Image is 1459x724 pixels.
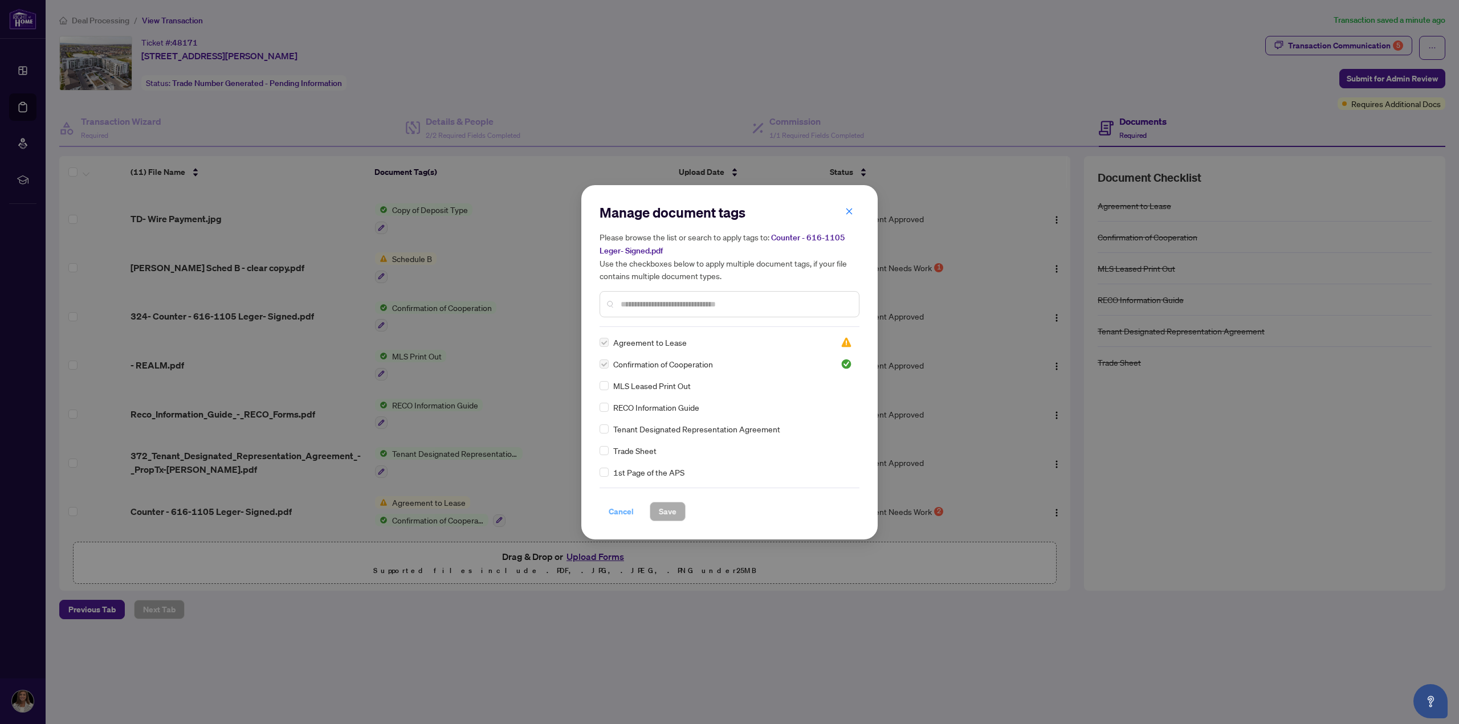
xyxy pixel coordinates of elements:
[613,336,687,349] span: Agreement to Lease
[613,358,713,370] span: Confirmation of Cooperation
[845,207,853,215] span: close
[841,358,852,370] img: status
[613,444,657,457] span: Trade Sheet
[1413,684,1448,718] button: Open asap
[609,502,634,521] span: Cancel
[613,423,780,435] span: Tenant Designated Representation Agreement
[600,231,859,282] h5: Please browse the list or search to apply tags to: Use the checkboxes below to apply multiple doc...
[841,337,852,348] span: Needs Work
[600,502,643,521] button: Cancel
[613,466,684,478] span: 1st Page of the APS
[600,232,845,256] span: Counter - 616-1105 Leger- Signed.pdf
[841,337,852,348] img: status
[841,358,852,370] span: Approved
[613,401,699,414] span: RECO Information Guide
[613,379,691,392] span: MLS Leased Print Out
[650,502,686,521] button: Save
[600,203,859,222] h2: Manage document tags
